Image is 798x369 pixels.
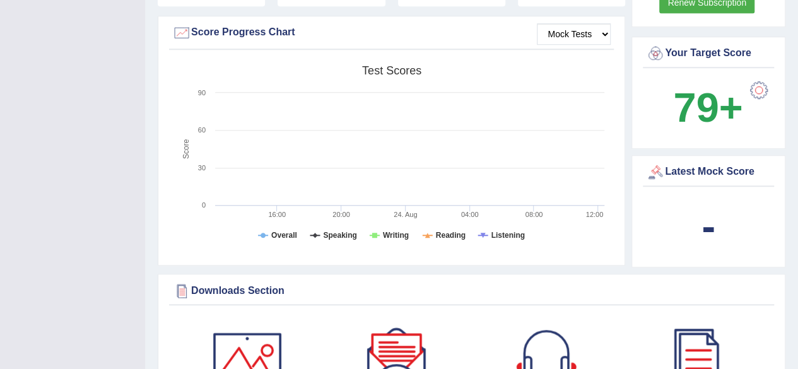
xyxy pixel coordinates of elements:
tspan: Test scores [362,64,421,77]
tspan: Score [182,139,191,159]
tspan: Speaking [323,231,356,240]
div: Your Target Score [646,44,771,63]
tspan: Writing [383,231,409,240]
div: Latest Mock Score [646,163,771,182]
text: 04:00 [461,211,479,218]
text: 08:00 [525,211,543,218]
tspan: 24. Aug [394,211,417,218]
text: 20:00 [332,211,350,218]
tspan: Overall [271,231,297,240]
b: 79+ [673,85,742,131]
text: 0 [202,201,206,209]
text: 16:00 [268,211,286,218]
b: - [701,203,715,249]
text: 12:00 [586,211,604,218]
text: 60 [198,126,206,134]
text: 30 [198,164,206,172]
div: Downloads Section [172,281,771,300]
tspan: Reading [436,231,466,240]
div: Score Progress Chart [172,23,611,42]
tspan: Listening [491,231,525,240]
text: 90 [198,89,206,97]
